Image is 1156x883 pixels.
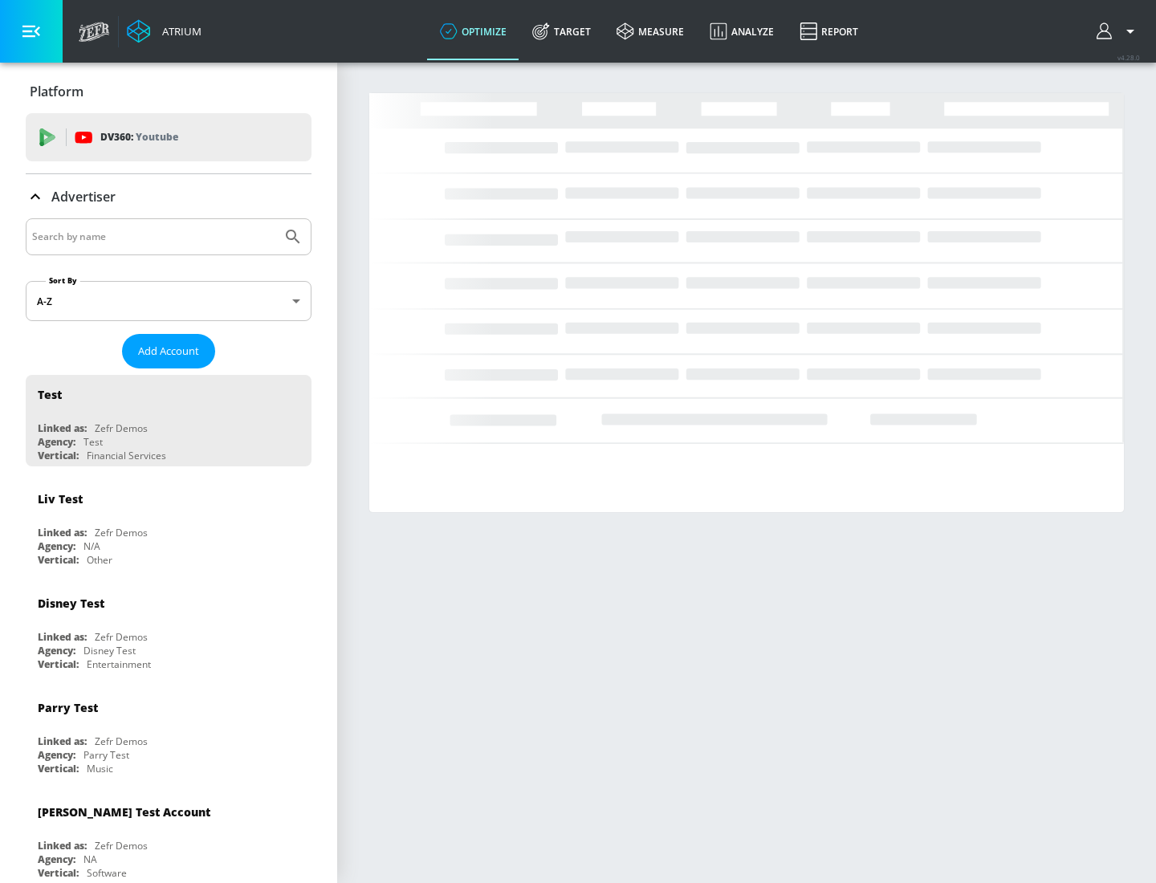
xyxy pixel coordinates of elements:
[697,2,787,60] a: Analyze
[26,281,311,321] div: A-Z
[83,748,129,762] div: Parry Test
[1117,53,1140,62] span: v 4.28.0
[83,852,97,866] div: NA
[38,734,87,748] div: Linked as:
[38,421,87,435] div: Linked as:
[26,584,311,675] div: Disney TestLinked as:Zefr DemosAgency:Disney TestVertical:Entertainment
[26,479,311,571] div: Liv TestLinked as:Zefr DemosAgency:N/AVertical:Other
[51,188,116,205] p: Advertiser
[38,435,75,449] div: Agency:
[87,762,113,775] div: Music
[95,421,148,435] div: Zefr Demos
[100,128,178,146] p: DV360:
[136,128,178,145] p: Youtube
[26,375,311,466] div: TestLinked as:Zefr DemosAgency:TestVertical:Financial Services
[122,334,215,368] button: Add Account
[87,449,166,462] div: Financial Services
[38,852,75,866] div: Agency:
[38,748,75,762] div: Agency:
[83,435,103,449] div: Test
[38,553,79,567] div: Vertical:
[95,734,148,748] div: Zefr Demos
[138,342,199,360] span: Add Account
[38,539,75,553] div: Agency:
[26,688,311,779] div: Parry TestLinked as:Zefr DemosAgency:Parry TestVertical:Music
[95,526,148,539] div: Zefr Demos
[427,2,519,60] a: optimize
[38,596,104,611] div: Disney Test
[38,526,87,539] div: Linked as:
[127,19,201,43] a: Atrium
[38,644,75,657] div: Agency:
[787,2,871,60] a: Report
[95,630,148,644] div: Zefr Demos
[30,83,83,100] p: Platform
[26,113,311,161] div: DV360: Youtube
[38,630,87,644] div: Linked as:
[38,804,210,820] div: [PERSON_NAME] Test Account
[38,839,87,852] div: Linked as:
[38,491,83,507] div: Liv Test
[87,553,112,567] div: Other
[83,539,100,553] div: N/A
[87,866,127,880] div: Software
[95,839,148,852] div: Zefr Demos
[156,24,201,39] div: Atrium
[32,226,275,247] input: Search by name
[604,2,697,60] a: measure
[46,275,80,286] label: Sort By
[38,866,79,880] div: Vertical:
[38,449,79,462] div: Vertical:
[26,174,311,219] div: Advertiser
[38,657,79,671] div: Vertical:
[83,644,136,657] div: Disney Test
[38,700,98,715] div: Parry Test
[26,69,311,114] div: Platform
[519,2,604,60] a: Target
[38,762,79,775] div: Vertical:
[38,387,62,402] div: Test
[87,657,151,671] div: Entertainment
